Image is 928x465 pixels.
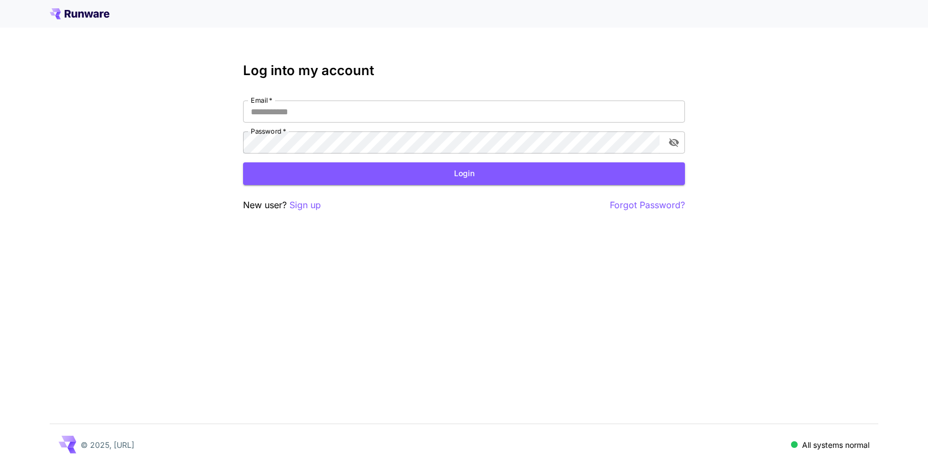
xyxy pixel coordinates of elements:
[289,198,321,212] button: Sign up
[610,198,685,212] button: Forgot Password?
[802,439,869,451] p: All systems normal
[251,96,272,105] label: Email
[81,439,134,451] p: © 2025, [URL]
[243,162,685,185] button: Login
[243,198,321,212] p: New user?
[664,133,684,152] button: toggle password visibility
[251,126,286,136] label: Password
[243,63,685,78] h3: Log into my account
